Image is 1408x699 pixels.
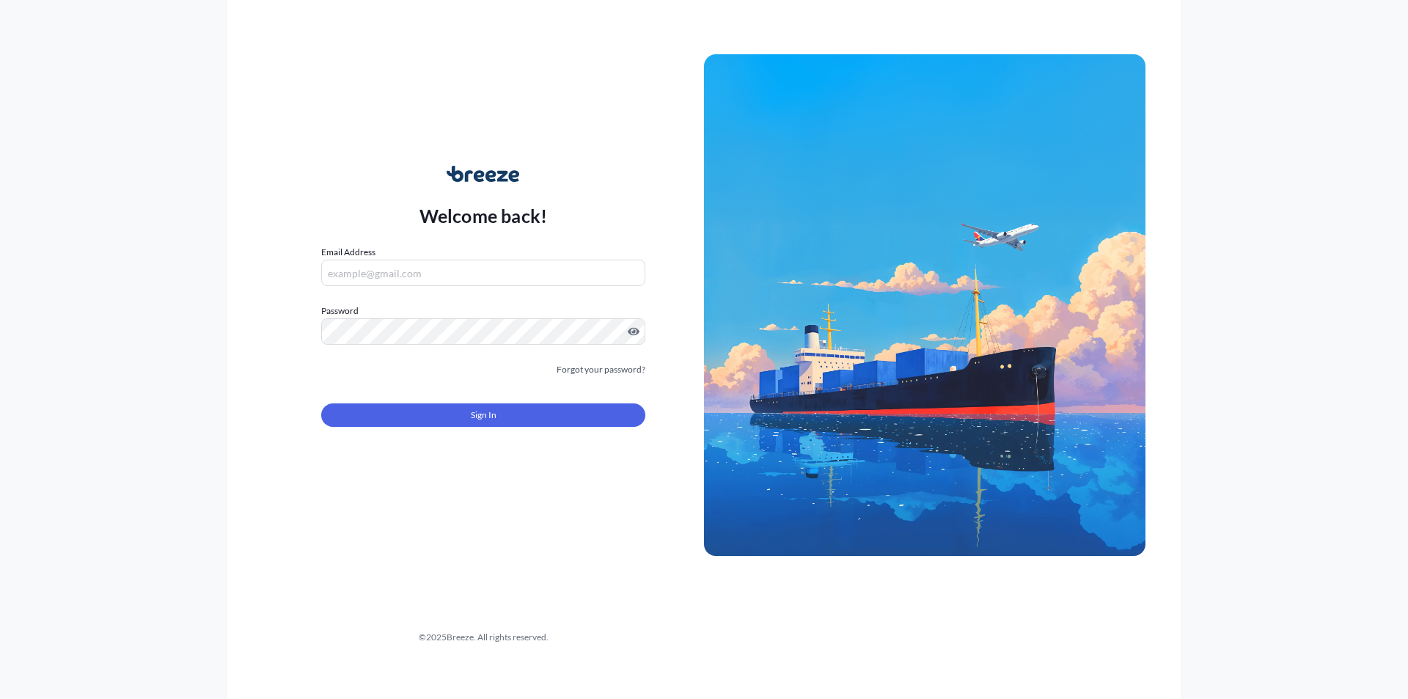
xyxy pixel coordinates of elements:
div: © 2025 Breeze. All rights reserved. [263,630,704,645]
span: Sign In [471,408,496,422]
input: example@gmail.com [321,260,645,286]
label: Password [321,304,645,318]
p: Welcome back! [419,204,548,227]
a: Forgot your password? [557,362,645,377]
button: Sign In [321,403,645,427]
button: Show password [628,326,639,337]
label: Email Address [321,245,375,260]
img: Ship illustration [704,54,1145,556]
